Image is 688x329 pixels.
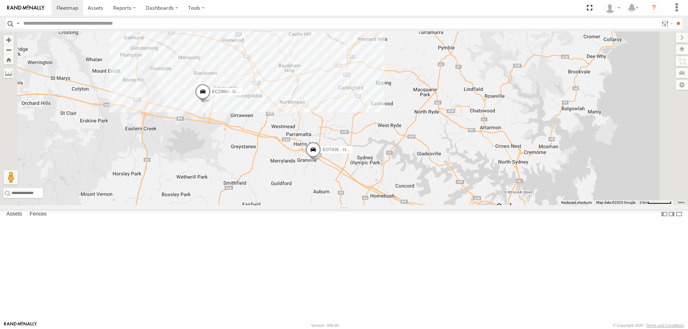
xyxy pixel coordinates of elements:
label: Hide Summary Table [675,209,683,219]
button: Keyboard shortcuts [561,200,592,205]
button: Drag Pegman onto the map to open Street View [4,170,18,184]
label: Fences [26,209,50,219]
label: Search Query [15,18,21,29]
label: Dock Summary Table to the Left [661,209,668,219]
label: Search Filter Options [659,18,674,29]
button: Zoom Home [4,55,14,64]
label: Assets [3,209,25,219]
i: ? [648,2,660,14]
label: Dock Summary Table to the Right [668,209,675,219]
button: Zoom in [4,35,14,45]
div: Tom Tozer [602,3,623,13]
span: 2 km [640,200,648,204]
label: Map Settings [676,80,688,90]
button: Map Scale: 2 km per 63 pixels [637,200,674,205]
a: Terms and Conditions [646,323,684,328]
span: ECZ96U - Great Wall [212,89,253,94]
a: Terms (opens in new tab) [677,201,685,204]
button: Zoom out [4,45,14,55]
img: rand-logo.svg [7,5,44,10]
span: Map data ©2025 Google [596,200,635,204]
span: EOT93E - HiAce [322,147,354,152]
div: © Copyright 2025 - [613,323,684,328]
div: Version: 306.00 [311,323,339,328]
a: Visit our Website [4,322,37,329]
label: Measure [4,68,14,78]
